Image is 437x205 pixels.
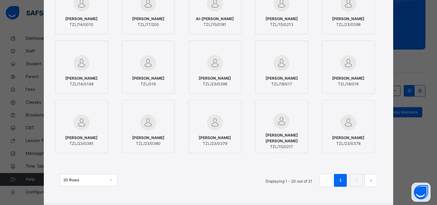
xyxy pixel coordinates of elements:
[65,22,98,28] span: TZL/14/0010
[132,16,164,22] span: [PERSON_NAME]
[261,174,317,187] li: Displaying 1 - 20 out of 21
[196,16,234,22] span: Al-[PERSON_NAME]
[332,16,364,22] span: [PERSON_NAME]
[65,81,98,87] span: TZL/14/0148
[132,135,164,141] span: [PERSON_NAME]
[274,55,290,71] img: default.svg
[199,75,231,81] span: [PERSON_NAME]
[132,81,164,87] span: TZL/016
[350,174,363,187] li: 2
[332,81,364,87] span: TZL/18/016
[132,141,164,146] span: TZL/23/0380
[266,22,298,28] span: TZL/15/0213
[320,174,332,187] button: prev page
[258,144,305,150] span: TZL/15/0217
[199,81,231,87] span: TZL/23/0399
[364,174,377,187] button: next page
[340,114,356,130] img: default.svg
[196,22,234,28] span: TZL/15/0181
[74,114,90,130] img: default.svg
[132,22,164,28] span: TZL/17/200
[334,174,347,187] li: 1
[65,135,98,141] span: [PERSON_NAME]
[199,135,231,141] span: [PERSON_NAME]
[332,22,364,28] span: TZL/23/0398
[65,141,98,146] span: TZL/23/0381
[199,141,231,146] span: TZL/23/0379
[340,55,356,71] img: default.svg
[266,16,298,22] span: [PERSON_NAME]
[65,16,98,22] span: [PERSON_NAME]
[332,141,364,146] span: TZL/23/0378
[74,55,90,71] img: default.svg
[332,75,364,81] span: [PERSON_NAME]
[274,113,290,129] img: default.svg
[411,183,431,202] button: Open asap
[140,114,156,130] img: default.svg
[266,75,298,81] span: [PERSON_NAME]
[207,114,223,130] img: default.svg
[132,75,164,81] span: [PERSON_NAME]
[332,135,364,141] span: [PERSON_NAME]
[258,132,305,144] span: [PERSON_NAME] [PERSON_NAME]
[63,177,106,183] div: 20 Rows
[266,81,298,87] span: TZL/18/017
[320,174,332,187] li: 上一页
[364,174,377,187] li: 下一页
[140,55,156,71] img: default.svg
[207,55,223,71] img: default.svg
[65,75,98,81] span: [PERSON_NAME]
[338,176,344,185] a: 1
[354,176,360,185] a: 2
